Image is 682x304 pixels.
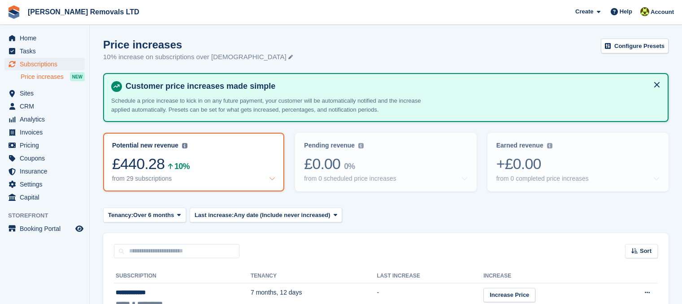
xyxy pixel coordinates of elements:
a: menu [4,139,85,152]
h4: Customer price increases made simple [122,81,660,91]
span: Pricing [20,139,74,152]
div: Earned revenue [496,142,543,149]
span: Price increases [21,73,64,81]
span: Sort [640,247,652,256]
a: Potential new revenue £440.28 10% from 29 subscriptions [103,133,284,191]
span: Subscriptions [20,58,74,70]
div: from 0 completed price increases [496,175,589,182]
span: Coupons [20,152,74,165]
div: Potential new revenue [112,142,178,149]
span: Help [620,7,632,16]
span: Last increase: [195,211,234,220]
th: Subscription [114,269,251,283]
a: menu [4,32,85,44]
div: NEW [70,72,85,81]
img: stora-icon-8386f47178a22dfd0bd8f6a31ec36ba5ce8667c1dd55bd0f319d3a0aa187defe.svg [7,5,21,19]
a: menu [4,178,85,191]
a: [PERSON_NAME] Removals LTD [24,4,143,19]
a: menu [4,113,85,126]
a: menu [4,191,85,204]
span: Insurance [20,165,74,178]
th: Tenancy [251,269,377,283]
span: Tenancy: [108,211,133,220]
div: £440.28 [112,155,275,173]
div: +£0.00 [496,155,660,173]
p: Schedule a price increase to kick in on any future payment, your customer will be automatically n... [111,96,425,114]
span: Home [20,32,74,44]
span: Storefront [8,211,89,220]
a: menu [4,165,85,178]
a: Preview store [74,223,85,234]
span: 7 months, 12 days [251,289,302,296]
a: menu [4,222,85,235]
a: menu [4,126,85,139]
span: Capital [20,191,74,204]
button: Tenancy: Over 6 months [103,208,186,222]
p: 10% increase on subscriptions over [DEMOGRAPHIC_DATA] [103,52,293,62]
span: Over 6 months [133,211,174,220]
span: Settings [20,178,74,191]
div: 10% [174,163,189,169]
img: icon-info-grey-7440780725fd019a000dd9b08b2336e03edf1995a4989e88bcd33f0948082b44.svg [358,143,364,148]
span: Booking Portal [20,222,74,235]
div: £0.00 [304,155,467,173]
a: Earned revenue +£0.00 from 0 completed price increases [487,133,669,191]
img: icon-info-grey-7440780725fd019a000dd9b08b2336e03edf1995a4989e88bcd33f0948082b44.svg [547,143,552,148]
a: Pending revenue £0.00 0% from 0 scheduled price increases [295,133,476,191]
div: Pending revenue [304,142,355,149]
a: menu [4,100,85,113]
a: Configure Presets [601,39,669,53]
span: CRM [20,100,74,113]
span: Tasks [20,45,74,57]
a: Increase Price [483,288,535,303]
span: Create [575,7,593,16]
th: Increase [483,269,612,283]
img: Sean Glenn [640,7,649,16]
h1: Price increases [103,39,293,51]
button: Last increase: Any date (Include never increased) [190,208,342,222]
a: menu [4,45,85,57]
span: Account [651,8,674,17]
a: menu [4,87,85,100]
th: Last increase [377,269,483,283]
span: Invoices [20,126,74,139]
a: menu [4,152,85,165]
span: Sites [20,87,74,100]
a: menu [4,58,85,70]
span: Any date (Include never increased) [234,211,330,220]
a: Price increases NEW [21,72,85,82]
div: from 29 subscriptions [112,175,172,182]
span: Analytics [20,113,74,126]
div: from 0 scheduled price increases [304,175,396,182]
div: 0% [344,163,355,169]
img: icon-info-grey-7440780725fd019a000dd9b08b2336e03edf1995a4989e88bcd33f0948082b44.svg [182,143,187,148]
